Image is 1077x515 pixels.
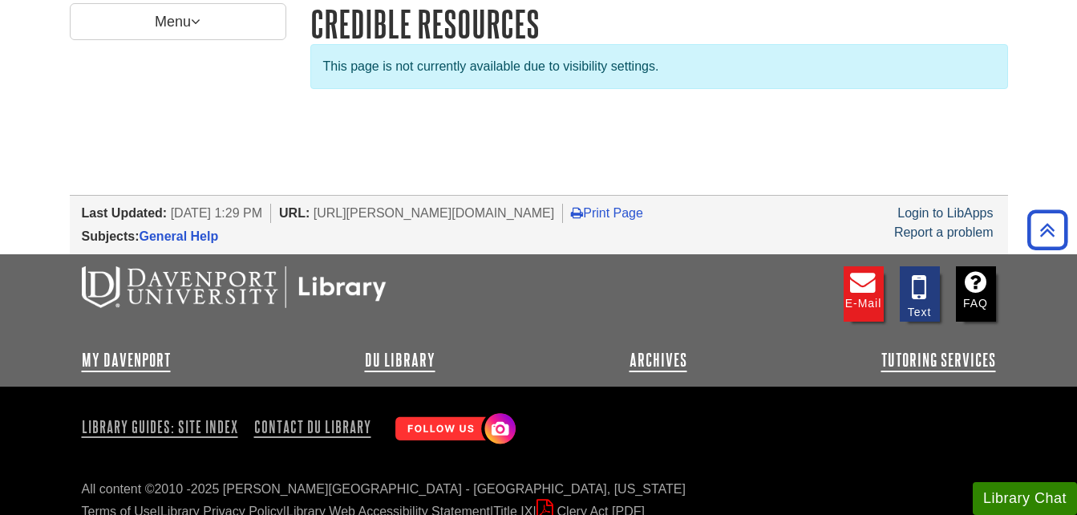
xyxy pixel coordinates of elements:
a: My Davenport [82,351,171,370]
a: DU Library [365,351,435,370]
div: This page is not currently available due to visibility settings. [310,44,1008,89]
span: URL: [279,206,310,220]
a: General Help [140,229,219,243]
img: DU Libraries [82,266,387,308]
button: Library Chat [973,482,1077,515]
a: Back to Top [1022,219,1073,241]
h1: Credible Resources [310,3,1008,44]
a: Login to LibApps [897,206,993,220]
a: Contact DU Library [248,413,378,440]
p: Menu [70,3,286,40]
span: Last Updated: [82,206,168,220]
span: Subjects: [82,229,140,243]
a: Text [900,266,940,322]
a: FAQ [956,266,996,322]
a: Report a problem [894,225,994,239]
i: Print Page [571,206,583,219]
a: Library Guides: Site Index [82,413,245,440]
span: [DATE] 1:29 PM [171,206,262,220]
img: Follow Us! Instagram [387,407,520,452]
a: Print Page [571,206,643,220]
a: E-mail [844,266,884,322]
a: Archives [630,351,687,370]
span: [URL][PERSON_NAME][DOMAIN_NAME] [314,206,555,220]
a: Tutoring Services [881,351,996,370]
